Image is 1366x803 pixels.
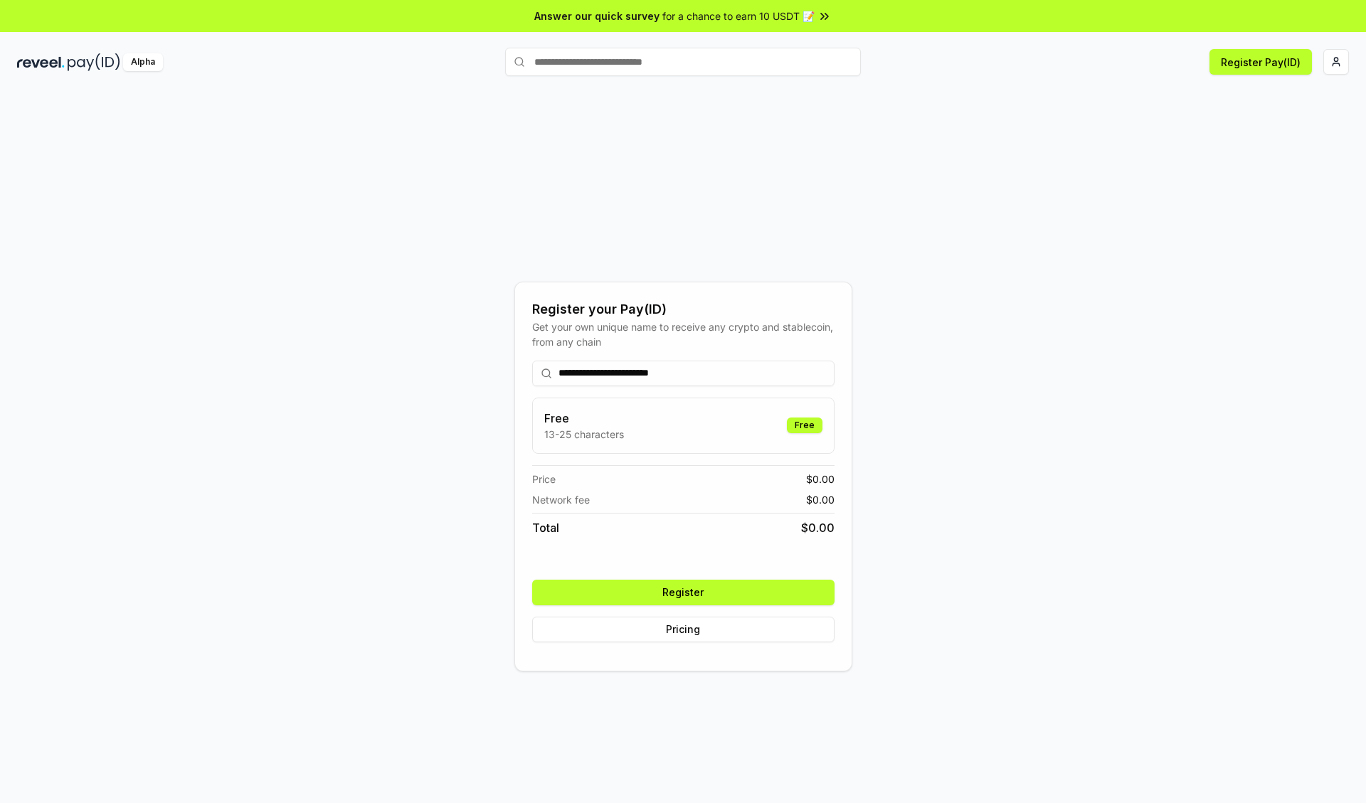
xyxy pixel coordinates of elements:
[532,617,835,642] button: Pricing
[123,53,163,71] div: Alpha
[544,410,624,427] h3: Free
[801,519,835,536] span: $ 0.00
[544,427,624,442] p: 13-25 characters
[787,418,822,433] div: Free
[1209,49,1312,75] button: Register Pay(ID)
[532,472,556,486] span: Price
[17,53,65,71] img: reveel_dark
[68,53,120,71] img: pay_id
[532,580,835,605] button: Register
[662,9,815,23] span: for a chance to earn 10 USDT 📝
[806,472,835,486] span: $ 0.00
[534,9,660,23] span: Answer our quick survey
[532,519,559,536] span: Total
[532,299,835,319] div: Register your Pay(ID)
[532,492,590,507] span: Network fee
[806,492,835,507] span: $ 0.00
[532,319,835,349] div: Get your own unique name to receive any crypto and stablecoin, from any chain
